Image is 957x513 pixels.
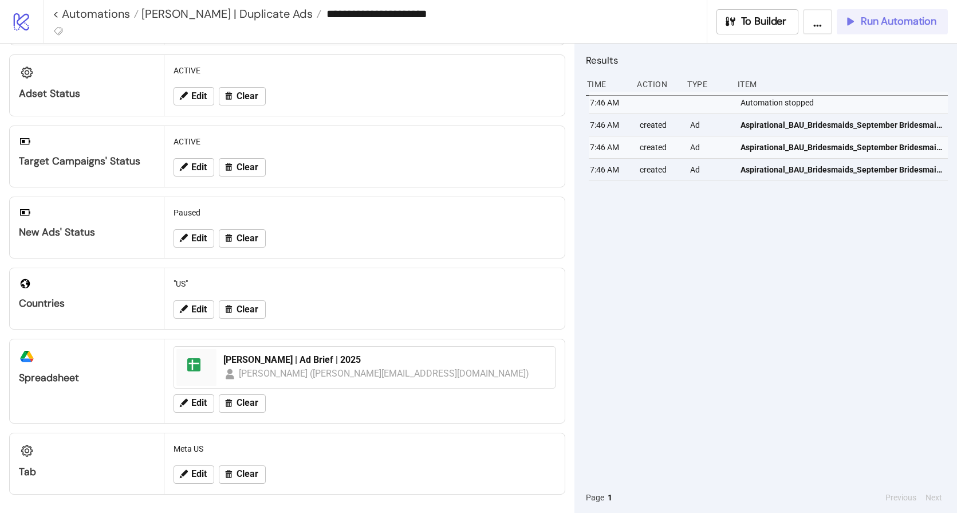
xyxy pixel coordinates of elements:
[239,366,530,381] div: [PERSON_NAME] ([PERSON_NAME][EMAIL_ADDRESS][DOMAIN_NAME])
[174,465,214,484] button: Edit
[586,53,948,68] h2: Results
[219,300,266,319] button: Clear
[639,159,681,181] div: created
[237,91,258,101] span: Clear
[741,136,943,158] a: Aspirational_BAU_Bridesmaids_September Bridesmaids Polished Image 2_Polished_Image_20250916 8am_US
[237,162,258,173] span: Clear
[219,394,266,413] button: Clear
[139,6,313,21] span: [PERSON_NAME] | Duplicate Ads
[689,114,731,136] div: Ad
[219,87,266,105] button: Clear
[19,465,155,479] div: Tab
[169,131,560,152] div: ACTIVE
[716,9,799,34] button: To Builder
[237,233,258,244] span: Clear
[191,304,207,315] span: Edit
[639,136,681,158] div: created
[174,87,214,105] button: Edit
[191,162,207,173] span: Edit
[803,9,832,34] button: ...
[219,465,266,484] button: Clear
[589,159,631,181] div: 7:46 AM
[741,114,943,136] a: Aspirational_BAU_Bridesmaids_September Bridesmaids Polished Image 2_Polished_Image_20250916 8am_US
[174,158,214,177] button: Edit
[19,371,155,385] div: Spreadsheet
[741,159,943,181] a: Aspirational_BAU_Bridesmaids_September Bridesmaids Polished Image 2_Polished_Image_20250916 8am_US
[586,73,628,95] div: Time
[169,438,560,460] div: Meta US
[219,158,266,177] button: Clear
[882,491,920,504] button: Previous
[689,159,731,181] div: Ad
[174,229,214,248] button: Edit
[191,469,207,479] span: Edit
[737,73,948,95] div: Item
[237,469,258,479] span: Clear
[174,300,214,319] button: Edit
[191,91,207,101] span: Edit
[639,114,681,136] div: created
[741,15,787,28] span: To Builder
[636,73,678,95] div: Action
[589,136,631,158] div: 7:46 AM
[19,155,155,168] div: Target Campaigns' Status
[837,9,948,34] button: Run Automation
[689,136,731,158] div: Ad
[861,15,936,28] span: Run Automation
[219,229,266,248] button: Clear
[586,491,604,504] span: Page
[686,73,728,95] div: Type
[741,119,943,131] span: Aspirational_BAU_Bridesmaids_September Bridesmaids Polished Image 2_Polished_Image_20250916 8am_US
[741,163,943,176] span: Aspirational_BAU_Bridesmaids_September Bridesmaids Polished Image 2_Polished_Image_20250916 8am_US
[191,233,207,244] span: Edit
[169,202,560,224] div: Paused
[237,398,258,408] span: Clear
[139,8,321,19] a: [PERSON_NAME] | Duplicate Ads
[237,304,258,315] span: Clear
[19,297,155,310] div: Countries
[19,226,155,239] div: New Ads' Status
[589,92,631,113] div: 7:46 AM
[191,398,207,408] span: Edit
[589,114,631,136] div: 7:46 AM
[223,354,548,366] div: [PERSON_NAME] | Ad Brief | 2025
[174,394,214,413] button: Edit
[604,491,616,504] button: 1
[169,60,560,81] div: ACTIVE
[169,273,560,295] div: "US"
[922,491,946,504] button: Next
[741,141,943,154] span: Aspirational_BAU_Bridesmaids_September Bridesmaids Polished Image 2_Polished_Image_20250916 8am_US
[739,92,951,113] div: Automation stopped
[19,87,155,100] div: Adset Status
[53,8,139,19] a: < Automations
